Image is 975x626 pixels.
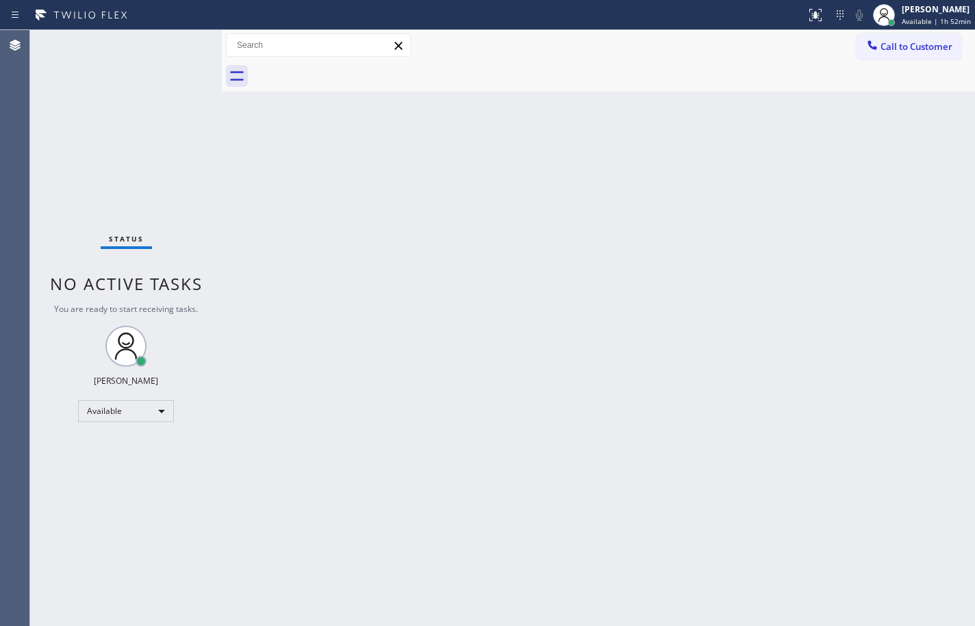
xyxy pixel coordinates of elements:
span: Call to Customer [881,40,952,53]
input: Search [227,34,410,56]
span: You are ready to start receiving tasks. [54,303,198,315]
div: [PERSON_NAME] [902,3,971,15]
div: [PERSON_NAME] [94,375,158,387]
span: No active tasks [50,272,203,295]
button: Call to Customer [857,34,961,60]
button: Mute [850,5,869,25]
span: Status [109,234,144,244]
span: Available | 1h 52min [902,16,971,26]
div: Available [78,400,174,422]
